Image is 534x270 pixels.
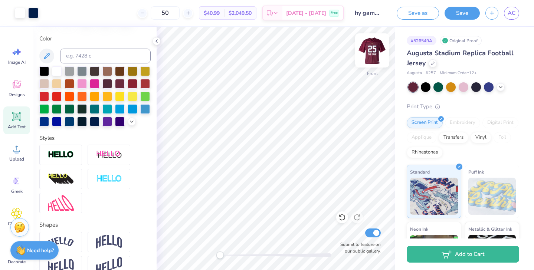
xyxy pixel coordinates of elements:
img: Shadow [96,150,122,159]
div: Rhinestones [407,147,443,158]
button: Save as [397,7,439,20]
span: Greek [11,188,23,194]
img: Stroke [48,151,74,159]
img: Free Distort [48,195,74,211]
div: Transfers [439,132,468,143]
img: 3D Illusion [48,173,74,185]
label: Submit to feature on our public gallery. [336,241,381,254]
span: Minimum Order: 12 + [440,70,477,76]
div: # 526549A [407,36,436,45]
span: Augusta [407,70,422,76]
img: Negative Space [96,175,122,183]
div: Print Type [407,102,519,111]
span: Free [331,10,338,16]
label: Styles [39,134,55,142]
label: Shapes [39,221,58,229]
span: [DATE] - [DATE] [286,9,326,17]
div: Digital Print [482,117,518,128]
input: – – [151,6,180,20]
img: Puff Ink [468,178,516,215]
span: $40.99 [204,9,220,17]
span: Add Text [8,124,26,130]
button: Add to Cart [407,246,519,263]
div: Embroidery [445,117,480,128]
img: Arc [48,237,74,247]
span: AC [508,9,515,17]
div: Front [367,70,378,77]
div: Screen Print [407,117,443,128]
a: AC [504,7,519,20]
div: Foil [494,132,511,143]
span: $2,049.50 [229,9,252,17]
div: Original Proof [440,36,482,45]
img: Standard [410,178,458,215]
span: Standard [410,168,430,176]
img: Arch [96,235,122,249]
div: Vinyl [471,132,491,143]
span: Decorate [8,259,26,265]
span: Augusta Stadium Replica Football Jersey [407,49,514,67]
input: e.g. 7428 c [60,49,151,63]
span: Upload [9,156,24,162]
span: Designs [9,92,25,98]
img: Front [357,36,387,65]
button: Save [445,7,480,20]
span: Neon Ink [410,225,428,233]
span: Image AI [8,59,26,65]
input: Untitled Design [349,6,386,20]
span: Metallic & Glitter Ink [468,225,512,233]
strong: Need help? [27,247,54,254]
label: Color [39,34,151,43]
span: # 257 [426,70,436,76]
span: Puff Ink [468,168,484,176]
span: Clipart & logos [4,221,29,233]
div: Applique [407,132,436,143]
div: Accessibility label [216,251,224,259]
